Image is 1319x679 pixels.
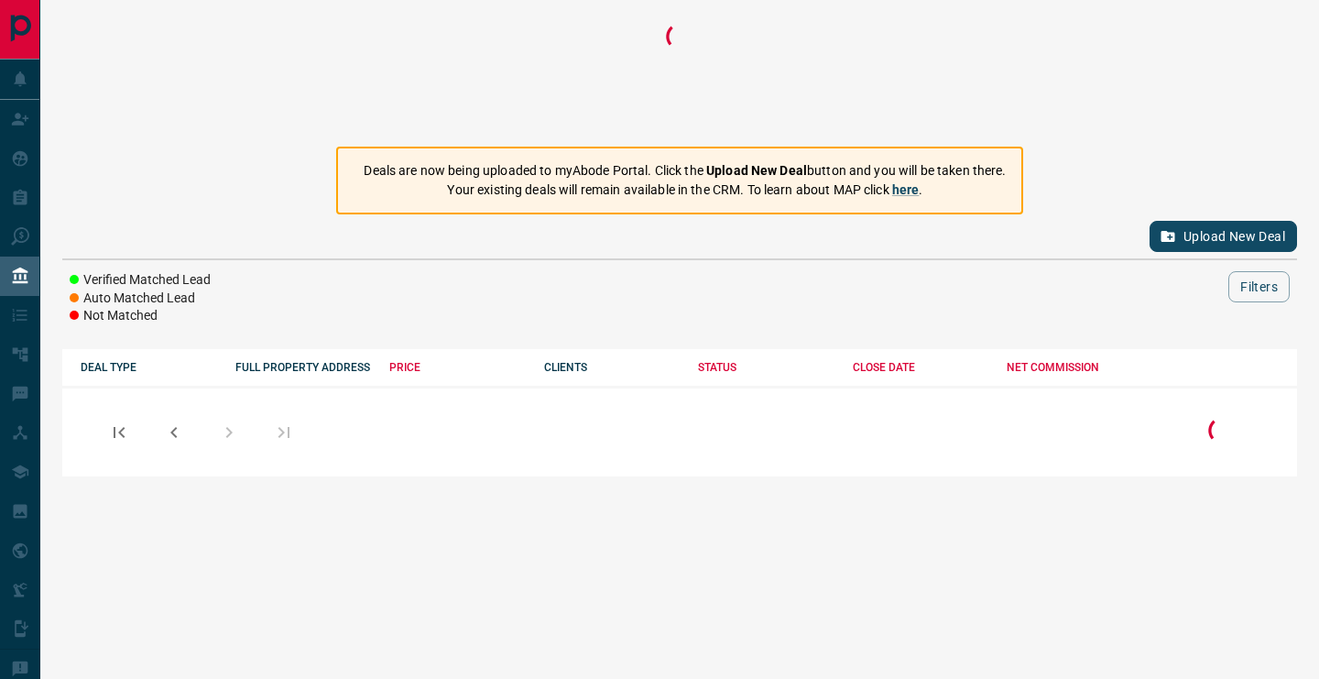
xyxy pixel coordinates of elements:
[70,307,211,325] li: Not Matched
[389,361,526,374] div: PRICE
[892,182,920,197] a: here
[81,361,217,374] div: DEAL TYPE
[1204,412,1240,452] div: Loading
[1007,361,1143,374] div: NET COMMISSION
[235,361,372,374] div: FULL PROPERTY ADDRESS
[70,271,211,290] li: Verified Matched Lead
[1150,221,1297,252] button: Upload New Deal
[70,290,211,308] li: Auto Matched Lead
[661,18,698,128] div: Loading
[364,181,1006,200] p: Your existing deals will remain available in the CRM. To learn about MAP click .
[544,361,681,374] div: CLIENTS
[706,163,807,178] strong: Upload New Deal
[698,361,834,374] div: STATUS
[364,161,1006,181] p: Deals are now being uploaded to myAbode Portal. Click the button and you will be taken there.
[853,361,989,374] div: CLOSE DATE
[1228,271,1290,302] button: Filters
